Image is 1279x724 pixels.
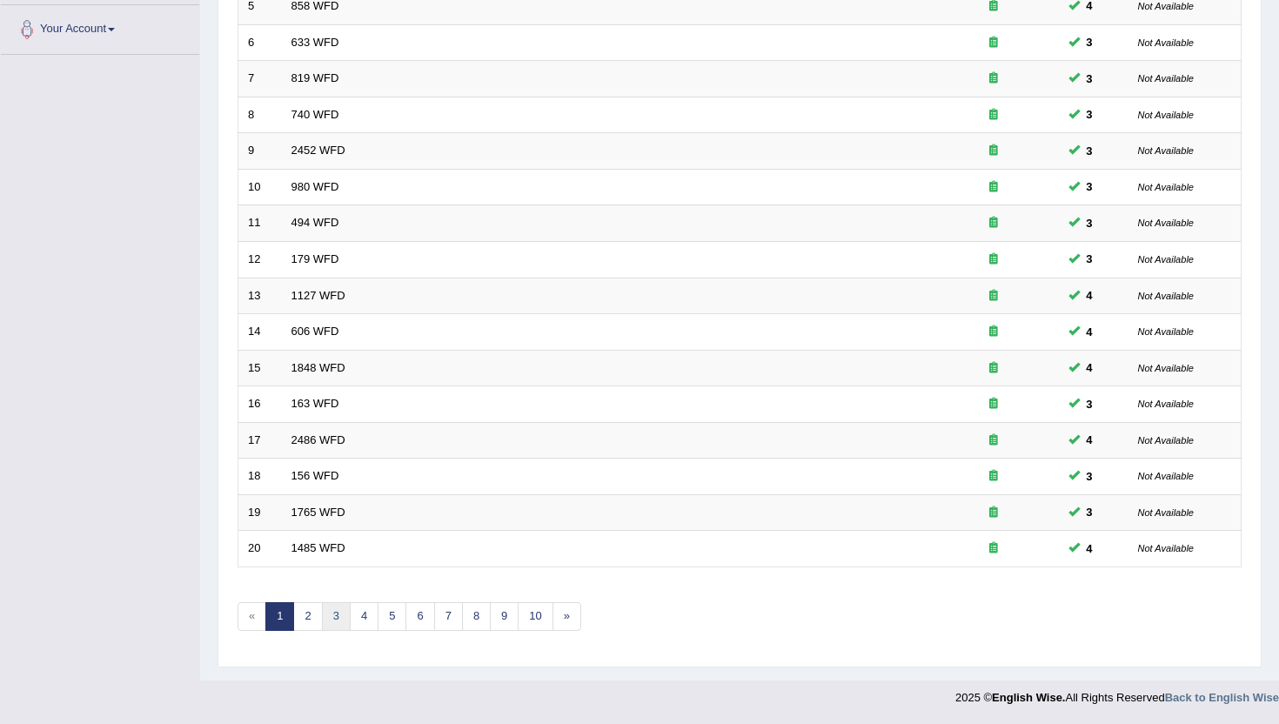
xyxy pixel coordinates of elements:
[1138,182,1194,192] small: Not Available
[1138,471,1194,481] small: Not Available
[291,361,345,374] a: 1848 WFD
[291,108,339,121] a: 740 WFD
[1138,254,1194,265] small: Not Available
[1138,218,1194,228] small: Not Available
[293,602,322,631] a: 2
[552,602,581,631] a: »
[938,179,1049,196] div: Exam occurring question
[291,71,339,84] a: 819 WFD
[1138,399,1194,409] small: Not Available
[462,602,491,631] a: 8
[1138,435,1194,446] small: Not Available
[238,494,282,531] td: 19
[1138,543,1194,553] small: Not Available
[1080,70,1100,88] span: You can still take this question
[1138,291,1194,301] small: Not Available
[938,432,1049,449] div: Exam occurring question
[1138,326,1194,337] small: Not Available
[291,325,339,338] a: 606 WFD
[291,433,345,446] a: 2486 WFD
[1080,467,1100,486] span: You can still take this question
[1080,33,1100,51] span: You can still take this question
[955,680,1279,706] div: 2025 © All Rights Reserved
[238,531,282,567] td: 20
[1080,214,1100,232] span: You can still take this question
[1138,145,1194,156] small: Not Available
[238,602,266,631] span: «
[1080,105,1100,124] span: You can still take this question
[1138,363,1194,373] small: Not Available
[238,314,282,351] td: 14
[938,288,1049,305] div: Exam occurring question
[1080,286,1100,305] span: You can still take this question
[938,360,1049,377] div: Exam occurring question
[938,505,1049,521] div: Exam occurring question
[265,602,294,631] a: 1
[434,602,463,631] a: 7
[1080,395,1100,413] span: You can still take this question
[1138,110,1194,120] small: Not Available
[291,180,339,193] a: 980 WFD
[291,36,339,49] a: 633 WFD
[938,215,1049,231] div: Exam occurring question
[238,422,282,459] td: 17
[992,691,1065,704] strong: English Wise.
[938,468,1049,485] div: Exam occurring question
[291,289,345,302] a: 1127 WFD
[938,540,1049,557] div: Exam occurring question
[238,169,282,205] td: 10
[1138,37,1194,48] small: Not Available
[1080,323,1100,341] span: You can still take this question
[322,602,351,631] a: 3
[405,602,434,631] a: 6
[291,397,339,410] a: 163 WFD
[1080,359,1100,377] span: You can still take this question
[238,24,282,61] td: 6
[291,506,345,519] a: 1765 WFD
[938,143,1049,159] div: Exam occurring question
[938,251,1049,268] div: Exam occurring question
[378,602,406,631] a: 5
[1165,691,1279,704] a: Back to English Wise
[938,107,1049,124] div: Exam occurring question
[1138,73,1194,84] small: Not Available
[1080,178,1100,196] span: You can still take this question
[238,61,282,97] td: 7
[1,5,199,49] a: Your Account
[938,324,1049,340] div: Exam occurring question
[238,350,282,386] td: 15
[238,205,282,242] td: 11
[350,602,378,631] a: 4
[938,35,1049,51] div: Exam occurring question
[1080,540,1100,558] span: You can still take this question
[291,216,339,229] a: 494 WFD
[291,469,339,482] a: 156 WFD
[1080,250,1100,268] span: You can still take this question
[291,541,345,554] a: 1485 WFD
[238,97,282,133] td: 8
[238,241,282,278] td: 12
[1080,142,1100,160] span: You can still take this question
[291,252,339,265] a: 179 WFD
[238,133,282,170] td: 9
[1138,507,1194,518] small: Not Available
[1138,1,1194,11] small: Not Available
[238,386,282,423] td: 16
[238,278,282,314] td: 13
[1080,503,1100,521] span: You can still take this question
[291,144,345,157] a: 2452 WFD
[938,70,1049,87] div: Exam occurring question
[518,602,552,631] a: 10
[490,602,519,631] a: 9
[238,459,282,495] td: 18
[1080,431,1100,449] span: You can still take this question
[938,396,1049,412] div: Exam occurring question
